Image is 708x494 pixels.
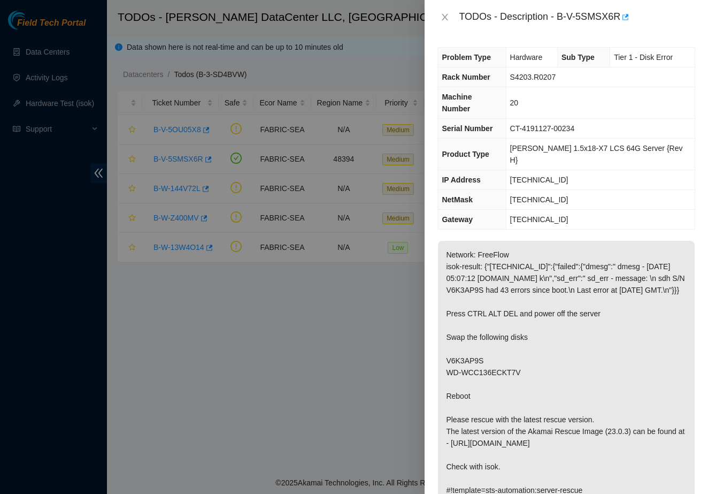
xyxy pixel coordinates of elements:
[510,195,568,204] span: [TECHNICAL_ID]
[441,13,449,21] span: close
[442,73,490,81] span: Rack Number
[561,53,595,62] span: Sub Type
[442,176,480,184] span: IP Address
[437,12,452,22] button: Close
[442,93,472,113] span: Machine Number
[442,195,473,204] span: NetMask
[510,53,543,62] span: Hardware
[442,215,473,224] span: Gateway
[614,53,673,62] span: Tier 1 - Disk Error
[459,9,695,26] div: TODOs - Description - B-V-5SMSX6R
[442,150,489,158] span: Product Type
[510,98,519,107] span: 20
[442,53,491,62] span: Problem Type
[442,124,492,133] span: Serial Number
[510,215,568,224] span: [TECHNICAL_ID]
[510,176,568,184] span: [TECHNICAL_ID]
[510,124,575,133] span: CT-4191127-00234
[510,73,556,81] span: S4203.R0207
[510,144,683,164] span: [PERSON_NAME] 1.5x18-X7 LCS 64G Server {Rev H}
